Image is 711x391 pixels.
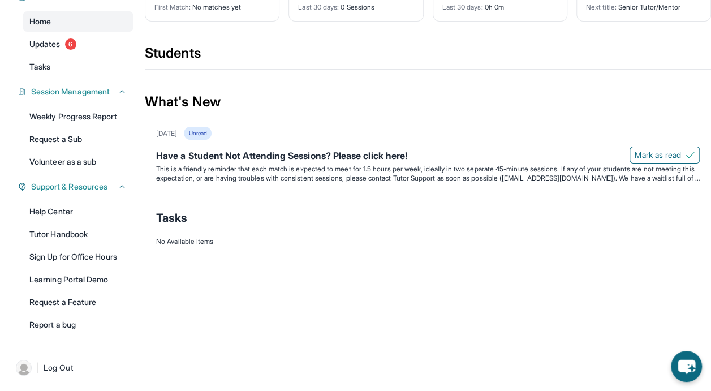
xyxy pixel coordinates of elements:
[11,355,133,380] a: |Log Out
[23,34,133,54] a: Updates6
[23,315,133,335] a: Report a bug
[29,16,51,27] span: Home
[156,237,700,246] div: No Available Items
[44,362,73,373] span: Log Out
[145,44,711,69] div: Students
[156,149,700,165] div: Have a Student Not Attending Sessions? Please click here!
[298,3,339,11] span: Last 30 days :
[635,149,681,161] span: Mark as read
[23,11,133,32] a: Home
[23,129,133,149] a: Request a Sub
[156,165,700,183] p: This is a friendly reminder that each match is expected to meet for 1.5 hours per week, ideally i...
[23,292,133,312] a: Request a Feature
[145,77,711,127] div: What's New
[23,57,133,77] a: Tasks
[23,247,133,267] a: Sign Up for Office Hours
[65,38,76,50] span: 6
[31,86,110,97] span: Session Management
[27,86,127,97] button: Session Management
[23,269,133,290] a: Learning Portal Demo
[23,106,133,127] a: Weekly Progress Report
[156,210,187,226] span: Tasks
[586,3,617,11] span: Next title :
[16,360,32,376] img: user-img
[29,38,61,50] span: Updates
[630,147,700,164] button: Mark as read
[36,361,39,375] span: |
[154,3,191,11] span: First Match :
[27,181,127,192] button: Support & Resources
[23,201,133,222] a: Help Center
[184,127,211,140] div: Unread
[23,224,133,244] a: Tutor Handbook
[31,181,107,192] span: Support & Resources
[686,151,695,160] img: Mark as read
[156,129,177,138] div: [DATE]
[442,3,483,11] span: Last 30 days :
[29,61,50,72] span: Tasks
[671,351,702,382] button: chat-button
[23,152,133,172] a: Volunteer as a sub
